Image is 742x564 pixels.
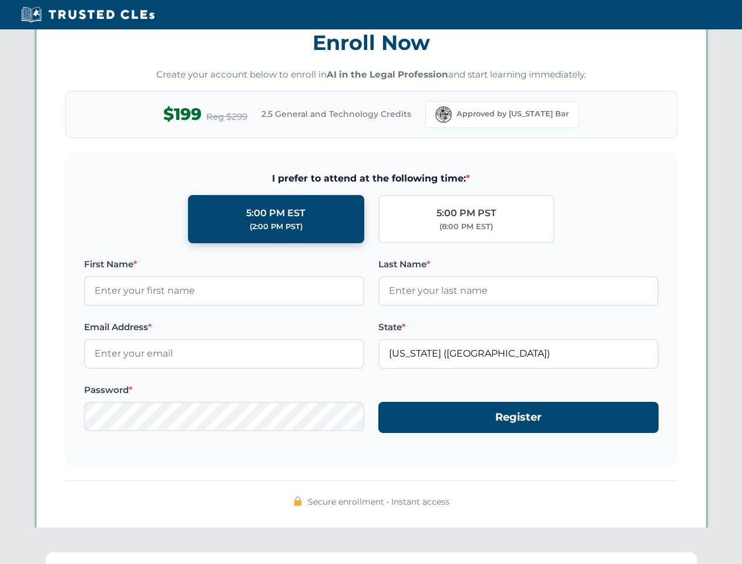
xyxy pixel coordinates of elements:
[84,171,659,186] span: I prefer to attend at the following time:
[378,276,659,305] input: Enter your last name
[84,276,364,305] input: Enter your first name
[206,110,247,124] span: Reg $299
[84,339,364,368] input: Enter your email
[65,68,677,82] p: Create your account below to enroll in and start learning immediately.
[84,320,364,334] label: Email Address
[84,383,364,397] label: Password
[18,6,158,23] img: Trusted CLEs
[437,206,496,221] div: 5:00 PM PST
[293,496,303,506] img: 🔒
[250,221,303,233] div: (2:00 PM PST)
[84,257,364,271] label: First Name
[65,24,677,61] h3: Enroll Now
[327,69,448,80] strong: AI in the Legal Profession
[435,106,452,123] img: Florida Bar
[439,221,493,233] div: (8:00 PM EST)
[456,108,569,120] span: Approved by [US_STATE] Bar
[163,101,202,127] span: $199
[378,402,659,433] button: Register
[308,495,449,508] span: Secure enrollment • Instant access
[378,339,659,368] input: Florida (FL)
[378,257,659,271] label: Last Name
[378,320,659,334] label: State
[246,206,305,221] div: 5:00 PM EST
[261,108,411,120] span: 2.5 General and Technology Credits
